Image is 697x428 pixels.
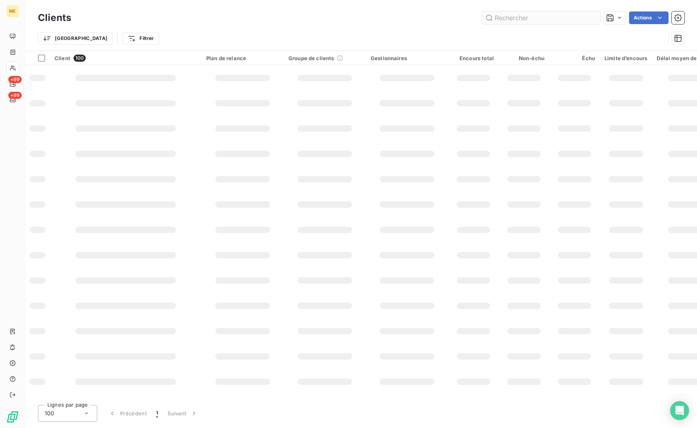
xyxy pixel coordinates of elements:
button: Précédent [104,405,151,422]
div: Plan de relance [206,55,279,61]
input: Rechercher [482,11,601,24]
span: 1 [156,409,158,417]
div: Non-échu [503,55,544,61]
span: 100 [73,55,86,62]
button: Actions [629,11,669,24]
span: 100 [45,409,54,417]
button: Suivant [163,405,203,422]
div: ME [6,5,19,17]
div: Encours total [453,55,494,61]
span: +99 [8,92,22,99]
span: +99 [8,76,22,83]
button: 1 [151,405,163,422]
div: Gestionnaires [371,55,443,61]
h3: Clients [38,11,71,25]
a: +99 [6,93,19,106]
button: [GEOGRAPHIC_DATA] [38,32,113,45]
span: Groupe de clients [288,55,334,61]
a: +99 [6,78,19,90]
span: Client [55,55,70,61]
img: Logo LeanPay [6,411,19,423]
div: Limite d’encours [605,55,647,61]
div: Open Intercom Messenger [670,401,689,420]
div: Échu [554,55,595,61]
button: Filtrer [122,32,159,45]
